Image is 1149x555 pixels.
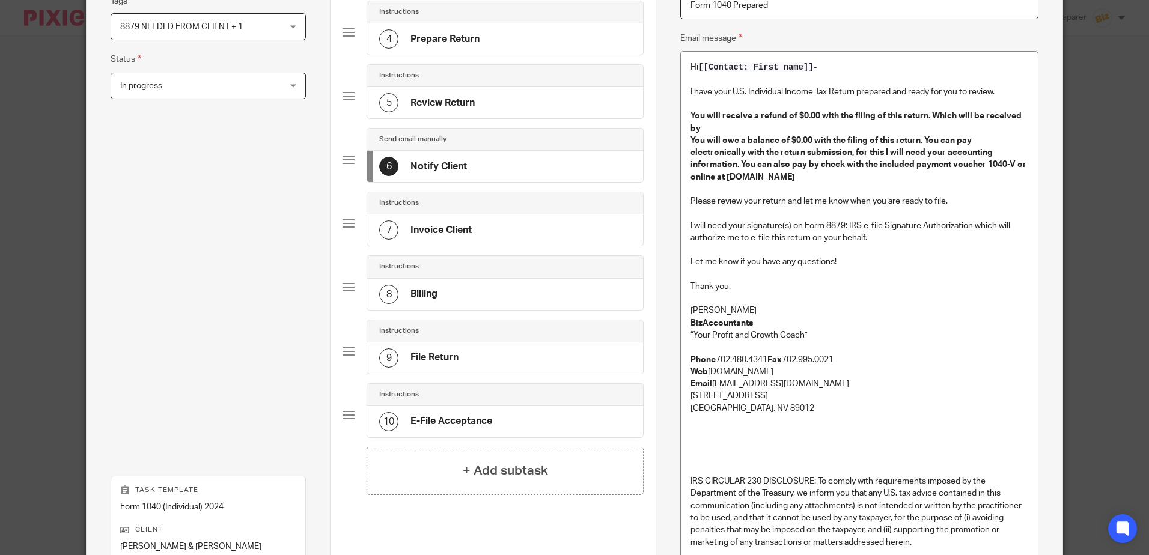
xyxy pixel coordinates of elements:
p: Client [120,525,296,535]
label: Status [111,52,141,66]
p: I will need your signature(s) on Form 8879: IRS e-file Signature Authorization which will authori... [690,220,1028,244]
strong: Email [690,380,712,388]
div: 10 [379,412,398,431]
h4: Notify Client [410,160,467,173]
h4: Instructions [379,262,419,271]
p: [PERSON_NAME] & [PERSON_NAME] [120,541,296,553]
h4: Review Return [410,97,475,109]
h4: Billing [410,288,437,300]
label: Email message [680,31,742,45]
p: [PERSON_NAME] [690,305,1028,317]
p: “Your Profit and Growth Coach” [690,329,1028,341]
h4: + Add subtask [463,461,548,480]
p: I have your U.S. Individual Income Tax Return prepared and ready for you to review. [690,86,1028,98]
p: [DOMAIN_NAME] [690,366,1028,378]
strong: Phone [690,356,716,364]
h4: Instructions [379,390,419,399]
div: 9 [379,348,398,368]
h4: Invoice Client [410,224,472,237]
div: 6 [379,157,398,176]
p: [STREET_ADDRESS] [690,390,1028,402]
span: 8879 NEEDED FROM CLIENT + 1 [120,23,243,31]
p: [GEOGRAPHIC_DATA], NV 89012 [690,402,1028,414]
p: [EMAIL_ADDRESS][DOMAIN_NAME] [690,378,1028,390]
h4: Instructions [379,326,419,336]
strong: Fax [767,356,782,364]
h4: Instructions [379,198,419,208]
span: In progress [120,82,162,90]
p: Thank you. [690,281,1028,293]
h4: Instructions [379,71,419,80]
h4: E-File Acceptance [410,415,492,428]
h4: File Return [410,351,459,364]
p: IRS CIRCULAR 230 DISCLOSURE: To comply with requirements imposed by the Department of the Treasur... [690,475,1028,548]
p: Let me know if you have any questions! [690,256,1028,268]
div: 8 [379,285,398,304]
p: Form 1040 (Individual) 2024 [120,501,296,513]
p: Task template [120,485,296,495]
h4: Send email manually [379,135,446,144]
div: 5 [379,93,398,112]
span: [[Contact: First name]] [698,62,813,72]
div: 7 [379,220,398,240]
strong: You will receive a refund of $0.00 with the filing of this return. Which will be received by [690,112,1023,132]
p: 702.480.4341 702.995.0021 [690,354,1028,366]
p: Hi - [690,61,1028,73]
h4: Instructions [379,7,419,17]
strong: BizAccountants [690,319,753,327]
strong: You will owe a balance of $0.00 with the filing of this return. You can pay electronically with t... [690,136,1028,181]
p: Please review your return and let me know when you are ready to file. [690,195,1028,207]
h4: Prepare Return [410,33,480,46]
strong: Web [690,368,708,376]
div: 4 [379,29,398,49]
